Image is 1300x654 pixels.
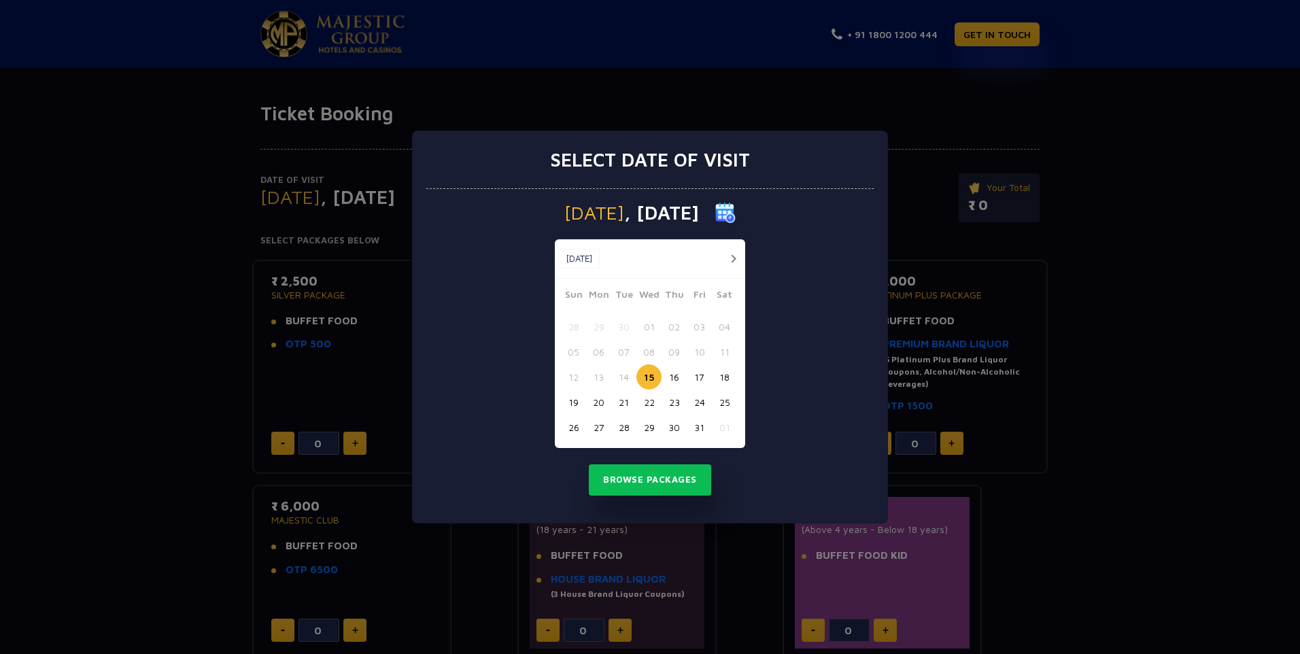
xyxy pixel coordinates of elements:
button: 24 [687,390,712,415]
button: 08 [636,339,662,364]
button: 31 [687,415,712,440]
button: 11 [712,339,737,364]
button: 17 [687,364,712,390]
button: 25 [712,390,737,415]
button: [DATE] [558,249,600,269]
button: 18 [712,364,737,390]
button: 05 [561,339,586,364]
button: 04 [712,314,737,339]
span: Fri [687,287,712,306]
button: 29 [636,415,662,440]
button: 01 [712,415,737,440]
button: 21 [611,390,636,415]
button: 30 [662,415,687,440]
button: 22 [636,390,662,415]
button: 23 [662,390,687,415]
button: 28 [611,415,636,440]
button: 03 [687,314,712,339]
button: 01 [636,314,662,339]
button: 10 [687,339,712,364]
button: 15 [636,364,662,390]
span: , [DATE] [624,203,699,222]
button: 27 [586,415,611,440]
button: 02 [662,314,687,339]
button: 13 [586,364,611,390]
span: Tue [611,287,636,306]
h3: Select date of visit [550,148,750,171]
button: 26 [561,415,586,440]
button: 12 [561,364,586,390]
button: 19 [561,390,586,415]
button: 28 [561,314,586,339]
span: Thu [662,287,687,306]
button: 16 [662,364,687,390]
span: Sun [561,287,586,306]
span: Mon [586,287,611,306]
button: 09 [662,339,687,364]
button: 14 [611,364,636,390]
button: 06 [586,339,611,364]
button: Browse Packages [589,464,711,496]
button: 20 [586,390,611,415]
span: [DATE] [564,203,624,222]
span: Wed [636,287,662,306]
button: 29 [586,314,611,339]
span: Sat [712,287,737,306]
button: 07 [611,339,636,364]
img: calender icon [715,203,736,223]
button: 30 [611,314,636,339]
